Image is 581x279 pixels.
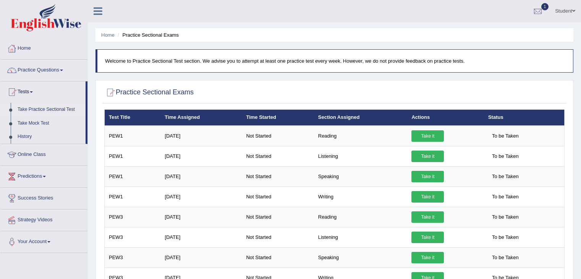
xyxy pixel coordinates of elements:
[160,146,242,166] td: [DATE]
[242,166,314,187] td: Not Started
[104,87,194,98] h2: Practice Sectional Exams
[411,130,444,142] a: Take it
[242,207,314,227] td: Not Started
[541,3,549,10] span: 1
[160,126,242,146] td: [DATE]
[105,146,161,166] td: PEW1
[160,247,242,268] td: [DATE]
[105,57,565,65] p: Welcome to Practice Sectional Test section. We advise you to attempt at least one practice test e...
[488,211,523,223] span: To be Taken
[105,227,161,247] td: PEW3
[314,187,408,207] td: Writing
[160,207,242,227] td: [DATE]
[411,232,444,243] a: Take it
[0,231,87,250] a: Your Account
[242,227,314,247] td: Not Started
[488,191,523,203] span: To be Taken
[160,166,242,187] td: [DATE]
[242,247,314,268] td: Not Started
[411,211,444,223] a: Take it
[488,130,523,142] span: To be Taken
[314,146,408,166] td: Listening
[116,31,179,39] li: Practice Sectional Exams
[101,32,115,38] a: Home
[314,110,408,126] th: Section Assigned
[0,209,87,229] a: Strategy Videos
[411,191,444,203] a: Take it
[314,207,408,227] td: Reading
[314,126,408,146] td: Reading
[488,232,523,243] span: To be Taken
[14,130,86,144] a: History
[14,103,86,117] a: Take Practice Sectional Test
[105,166,161,187] td: PEW1
[314,166,408,187] td: Speaking
[484,110,565,126] th: Status
[242,110,314,126] th: Time Started
[488,252,523,263] span: To be Taken
[0,144,87,163] a: Online Class
[160,187,242,207] td: [DATE]
[105,187,161,207] td: PEW1
[411,252,444,263] a: Take it
[411,171,444,182] a: Take it
[105,247,161,268] td: PEW3
[0,81,86,101] a: Tests
[407,110,484,126] th: Actions
[105,126,161,146] td: PEW1
[242,146,314,166] td: Not Started
[14,117,86,130] a: Take Mock Test
[242,187,314,207] td: Not Started
[0,166,87,185] a: Predictions
[0,188,87,207] a: Success Stories
[488,151,523,162] span: To be Taken
[314,247,408,268] td: Speaking
[0,60,87,79] a: Practice Questions
[314,227,408,247] td: Listening
[411,151,444,162] a: Take it
[105,207,161,227] td: PEW3
[488,171,523,182] span: To be Taken
[105,110,161,126] th: Test Title
[160,110,242,126] th: Time Assigned
[0,38,87,57] a: Home
[242,126,314,146] td: Not Started
[160,227,242,247] td: [DATE]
